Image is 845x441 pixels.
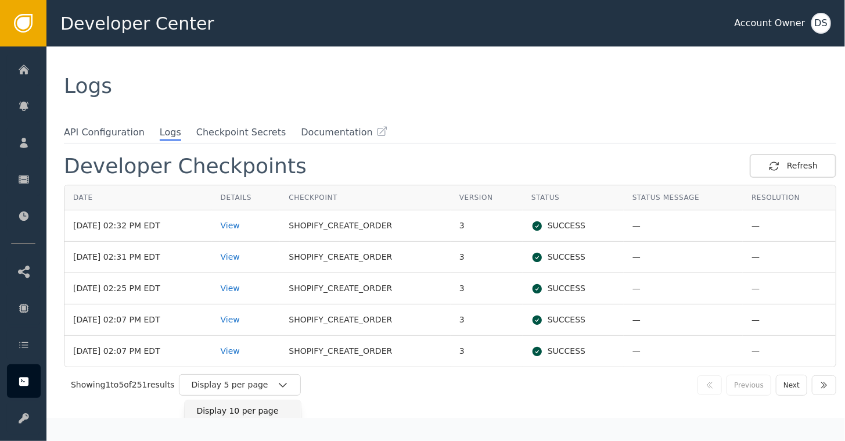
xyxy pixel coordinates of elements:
button: Refresh [750,154,836,178]
td: — [743,304,836,336]
span: Checkpoint Secrets [196,126,286,139]
div: Resolution [751,192,827,203]
td: 3 [451,210,523,242]
td: — [624,210,743,242]
div: View [221,282,272,295]
span: Developer Center [60,10,214,37]
td: — [624,336,743,367]
div: Display 5 per page [191,379,277,391]
span: Documentation [301,126,372,139]
div: Developer Checkpoints [64,156,307,177]
span: Logs [160,126,181,141]
td: [DATE] 02:07 PM EDT [64,304,212,336]
div: Status Message [632,192,734,203]
td: SHOPIFY_CREATE_ORDER [280,273,450,304]
div: View [221,345,272,357]
td: [DATE] 02:32 PM EDT [64,210,212,242]
td: 3 [451,242,523,273]
td: [DATE] 02:25 PM EDT [64,273,212,304]
td: SHOPIFY_CREATE_ORDER [280,210,450,242]
a: Documentation [301,126,387,139]
button: DS [811,13,831,34]
div: Date [73,192,203,203]
div: View [221,314,272,326]
td: SHOPIFY_CREATE_ORDER [280,242,450,273]
td: — [743,210,836,242]
div: SUCCESS [531,220,615,232]
div: Refresh [768,160,818,172]
td: 3 [451,336,523,367]
td: SHOPIFY_CREATE_ORDER [280,304,450,336]
td: SHOPIFY_CREATE_ORDER [280,336,450,367]
div: SUCCESS [531,282,615,295]
td: — [624,242,743,273]
td: 3 [451,273,523,304]
span: Logs [64,74,112,98]
td: [DATE] 02:31 PM EDT [64,242,212,273]
div: SUCCESS [531,345,615,357]
div: Checkpoint [289,192,441,203]
span: API Configuration [64,126,145,139]
td: — [624,273,743,304]
button: Next [776,375,807,396]
td: — [743,273,836,304]
div: View [221,251,272,263]
div: View [221,220,272,232]
div: Details [221,192,272,203]
div: SUCCESS [531,314,615,326]
td: 3 [451,304,523,336]
td: — [743,336,836,367]
div: Status [531,192,615,203]
div: Display 10 per page [196,405,289,417]
button: Display 5 per page [179,374,301,396]
div: Version [459,192,514,203]
div: Showing 1 to 5 of 251 results [71,379,174,391]
div: SUCCESS [531,251,615,263]
td: — [624,304,743,336]
div: Account Owner [735,16,806,30]
td: [DATE] 02:07 PM EDT [64,336,212,367]
td: — [743,242,836,273]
